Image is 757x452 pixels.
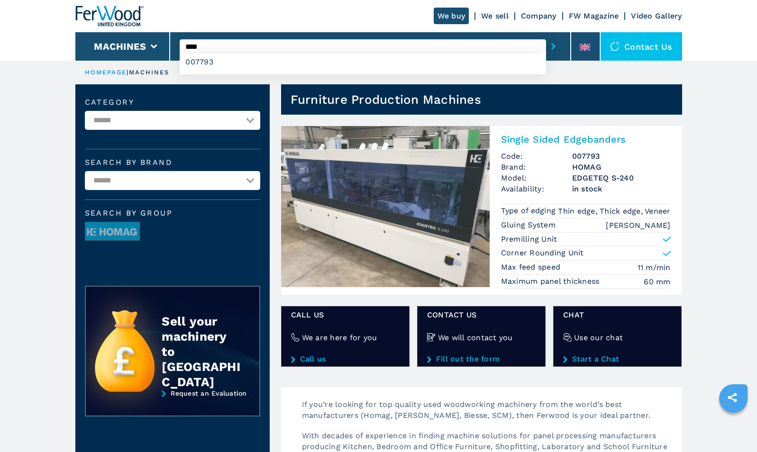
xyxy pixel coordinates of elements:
[501,134,671,145] h2: Single Sided Edgebanders
[427,309,536,320] span: CONTACT US
[572,151,671,162] h3: 007793
[572,162,671,172] h3: HOMAG
[129,68,170,77] p: machines
[572,183,671,194] span: in stock
[501,220,558,230] p: Gluing System
[501,262,563,272] p: Max feed speed
[717,409,750,445] iframe: Chat
[574,332,623,343] h4: Use our chat
[427,333,436,342] img: We will contact you
[563,309,672,320] span: CHAT
[75,6,144,27] img: Ferwood
[521,11,556,20] a: Company
[162,314,240,389] div: Sell your machinery to [GEOGRAPHIC_DATA]
[638,262,671,273] em: 11 m/min
[85,389,260,424] a: Request an Evaluation
[572,172,671,183] h3: EDGETEQ S-240
[563,333,572,342] img: Use our chat
[501,151,572,162] span: Code:
[501,172,572,183] span: Model:
[721,386,744,409] a: sharethis
[281,126,490,287] img: Single Sided Edgebanders HOMAG EDGETEQ S-240
[85,99,260,106] label: Category
[434,8,469,24] a: We buy
[85,209,260,217] span: Search by group
[501,276,602,287] p: Maximum panel thickness
[85,159,260,166] label: Search by brand
[85,69,127,76] a: HOMEPAGE
[610,42,620,51] img: Contact us
[501,248,584,258] p: Corner Rounding Unit
[481,11,509,20] a: We sell
[291,355,400,363] a: Call us
[127,69,128,76] span: |
[85,222,139,241] img: image
[281,126,682,295] a: Single Sided Edgebanders HOMAG EDGETEQ S-240Single Sided EdgebandersCode:007793Brand:HOMAGModel:E...
[644,276,670,287] em: 60 mm
[569,11,619,20] a: FW Magazine
[563,355,672,363] a: Start a Chat
[501,234,557,244] p: Premilling Unit
[558,206,670,217] em: Thin edge, Thick edge, Veneer
[631,11,682,20] a: Video Gallery
[292,399,682,430] p: If you’re looking for top quality used woodworking machinery from the world’s best manufacturers ...
[546,36,561,57] button: submit-button
[601,32,682,61] div: Contact us
[291,92,481,107] h1: Furniture Production Machines
[501,183,572,194] span: Availability:
[501,162,572,172] span: Brand:
[438,332,513,343] h4: We will contact you
[180,54,546,71] div: 007793
[302,332,377,343] h4: We are here for you
[94,41,146,52] button: Machines
[291,333,300,342] img: We are here for you
[501,206,558,216] p: Type of edging
[427,355,536,363] a: Fill out the form
[606,220,670,231] em: [PERSON_NAME]
[291,309,400,320] span: Call us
